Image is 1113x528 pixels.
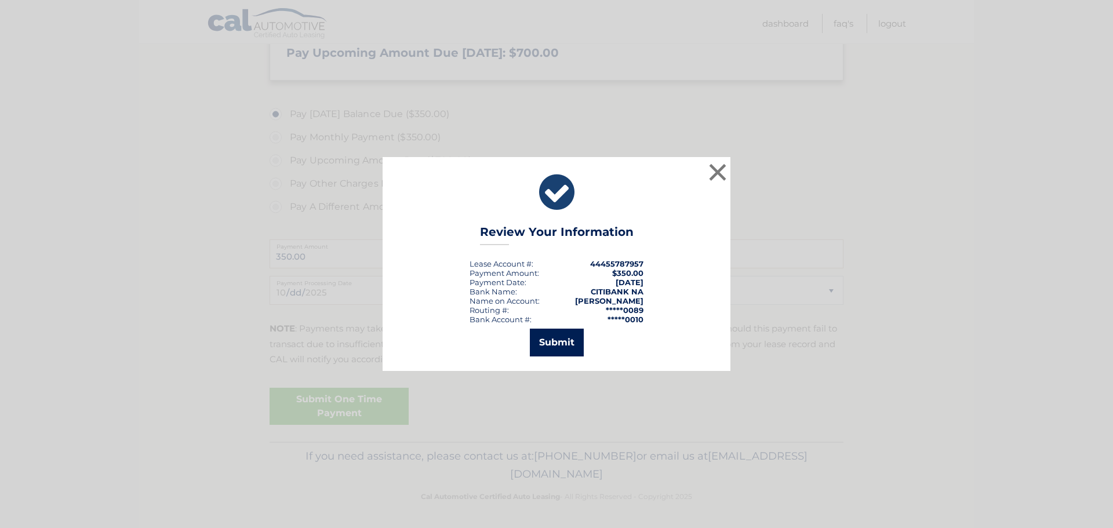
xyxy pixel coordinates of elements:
[612,268,643,278] span: $350.00
[575,296,643,305] strong: [PERSON_NAME]
[480,225,634,245] h3: Review Your Information
[590,259,643,268] strong: 44455787957
[530,329,584,356] button: Submit
[470,296,540,305] div: Name on Account:
[470,268,539,278] div: Payment Amount:
[470,259,533,268] div: Lease Account #:
[470,278,525,287] span: Payment Date
[470,278,526,287] div: :
[470,287,517,296] div: Bank Name:
[706,161,729,184] button: ×
[470,315,532,324] div: Bank Account #:
[616,278,643,287] span: [DATE]
[591,287,643,296] strong: CITIBANK NA
[470,305,509,315] div: Routing #:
